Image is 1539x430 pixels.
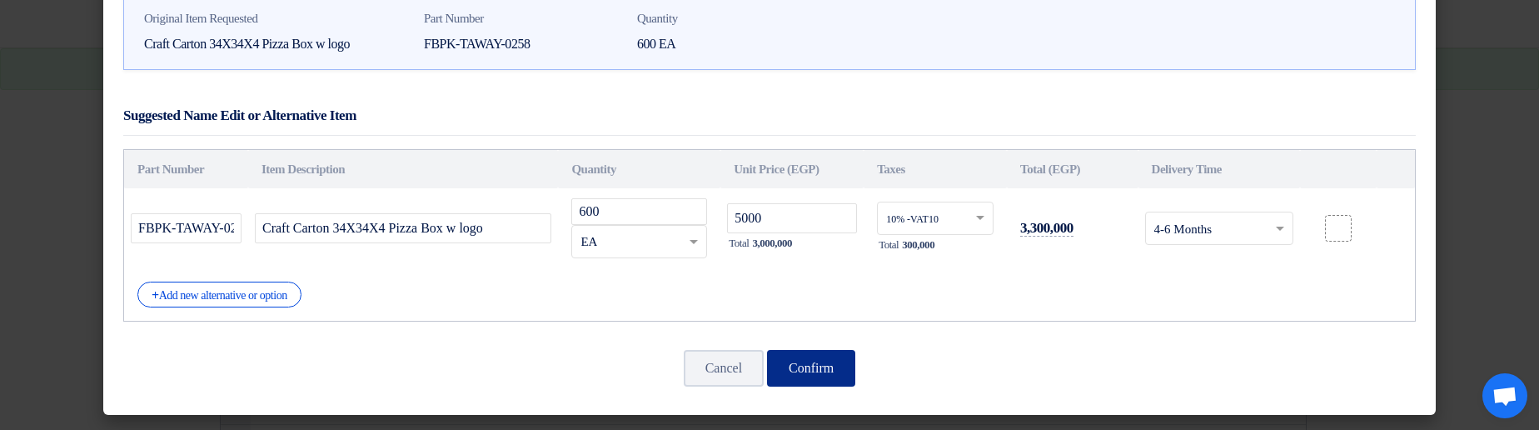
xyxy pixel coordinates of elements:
[558,150,720,189] th: Quantity
[131,213,242,243] input: Part Number
[255,213,551,243] input: Add Item Description
[152,288,159,302] span: +
[1020,220,1073,237] span: 3,300,000
[124,150,248,189] th: Part Number
[144,9,411,28] div: Original Item Requested
[637,9,837,28] div: Quantity
[144,34,411,54] div: Craft Carton 34X34X4 Pizza Box w logo
[720,150,864,189] th: Unit Price (EGP)
[637,34,837,54] div: 600 EA
[864,150,1007,189] th: Taxes
[684,350,764,387] button: Cancel
[1138,150,1301,189] th: Delivery Time
[137,282,301,307] div: Add new alternative or option
[902,237,934,253] span: 300,000
[752,235,792,252] span: 3,000,000
[767,350,855,387] button: Confirm
[571,198,707,225] input: RFQ_STEP1.ITEMS.2.AMOUNT_TITLE
[879,237,899,253] span: Total
[123,105,356,127] div: Suggested Name Edit or Alternative Item
[248,150,558,189] th: Item Description
[424,34,624,54] div: FBPK-TAWAY-0258
[727,203,857,233] input: Unit Price
[729,235,749,252] span: Total
[877,202,994,235] ng-select: VAT
[580,232,597,252] span: EA
[1007,150,1138,189] th: Total (EGP)
[424,9,624,28] div: Part Number
[1482,373,1527,418] div: Open chat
